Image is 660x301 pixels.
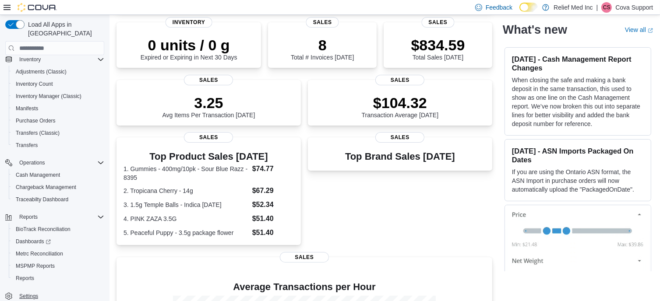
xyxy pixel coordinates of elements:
[648,28,653,33] svg: External link
[166,17,212,28] span: Inventory
[19,213,38,220] span: Reports
[16,105,38,112] span: Manifests
[9,235,108,248] a: Dashboards
[252,164,294,174] dd: $74.77
[625,26,653,33] a: View allExternal link
[12,182,80,192] a: Chargeback Management
[124,164,249,182] dt: 1. Gummies - 400mg/10pk - Sour Blue Razz - 8395
[2,53,108,66] button: Inventory
[16,184,76,191] span: Chargeback Management
[12,91,104,101] span: Inventory Manager (Classic)
[16,157,49,168] button: Operations
[252,199,294,210] dd: $52.34
[12,273,38,283] a: Reports
[9,169,108,181] button: Cash Management
[280,252,329,262] span: Sales
[345,151,455,162] h3: Top Brand Sales [DATE]
[512,147,644,164] h3: [DATE] - ASN Imports Packaged On Dates
[486,3,512,12] span: Feedback
[306,17,339,28] span: Sales
[19,293,38,300] span: Settings
[12,194,72,205] a: Traceabilty Dashboard
[601,2,612,13] div: Cova Support
[16,212,41,222] button: Reports
[16,157,104,168] span: Operations
[162,94,255,112] p: 3.25
[16,54,44,65] button: Inventory
[9,223,108,235] button: BioTrack Reconciliation
[16,54,104,65] span: Inventory
[12,182,104,192] span: Chargeback Management
[16,129,60,136] span: Transfers (Classic)
[184,75,233,85] span: Sales
[554,2,593,13] p: Relief Med Inc
[12,115,59,126] a: Purchase Orders
[16,275,34,282] span: Reports
[9,139,108,151] button: Transfers
[9,102,108,115] button: Manifests
[252,185,294,196] dd: $67.29
[9,90,108,102] button: Inventory Manager (Classic)
[291,36,354,54] p: 8
[16,238,51,245] span: Dashboards
[16,171,60,178] span: Cash Management
[9,248,108,260] button: Metrc Reconciliation
[12,261,104,271] span: MSPMP Reports
[12,170,64,180] a: Cash Management
[124,151,294,162] h3: Top Product Sales [DATE]
[12,261,58,271] a: MSPMP Reports
[252,227,294,238] dd: $51.40
[512,76,644,128] p: When closing the safe and making a bank deposit in the same transaction, this used to show as one...
[12,273,104,283] span: Reports
[362,94,439,112] p: $104.32
[9,260,108,272] button: MSPMP Reports
[12,236,104,247] span: Dashboards
[9,78,108,90] button: Inventory Count
[12,66,70,77] a: Adjustments (Classic)
[9,272,108,284] button: Reports
[252,213,294,224] dd: $51.40
[362,94,439,119] div: Transaction Average [DATE]
[512,55,644,72] h3: [DATE] - Cash Management Report Changes
[12,194,104,205] span: Traceabilty Dashboard
[12,224,104,234] span: BioTrack Reconciliation
[12,103,42,114] a: Manifests
[12,103,104,114] span: Manifests
[124,186,249,195] dt: 2. Tropicana Cherry - 14g
[503,23,567,37] h2: What's new
[141,36,237,61] div: Expired or Expiring in Next 30 Days
[12,79,104,89] span: Inventory Count
[12,79,56,89] a: Inventory Count
[596,2,598,13] p: |
[12,170,104,180] span: Cash Management
[19,56,41,63] span: Inventory
[141,36,237,54] p: 0 units / 0 g
[16,68,67,75] span: Adjustments (Classic)
[16,196,68,203] span: Traceabilty Dashboard
[16,93,81,100] span: Inventory Manager (Classic)
[291,36,354,61] div: Total # Invoices [DATE]
[19,159,45,166] span: Operations
[9,115,108,127] button: Purchase Orders
[12,91,85,101] a: Inventory Manager (Classic)
[16,262,55,269] span: MSPMP Reports
[9,181,108,193] button: Chargeback Management
[12,140,41,150] a: Transfers
[519,3,538,12] input: Dark Mode
[422,17,455,28] span: Sales
[124,214,249,223] dt: 4. PINK ZAZA 3.5G
[124,282,485,292] h4: Average Transactions per Hour
[18,3,57,12] img: Cova
[16,212,104,222] span: Reports
[375,132,424,143] span: Sales
[375,75,424,85] span: Sales
[25,20,104,38] span: Load All Apps in [GEOGRAPHIC_DATA]
[16,142,38,149] span: Transfers
[12,248,104,259] span: Metrc Reconciliation
[2,211,108,223] button: Reports
[9,66,108,78] button: Adjustments (Classic)
[9,193,108,206] button: Traceabilty Dashboard
[12,115,104,126] span: Purchase Orders
[12,140,104,150] span: Transfers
